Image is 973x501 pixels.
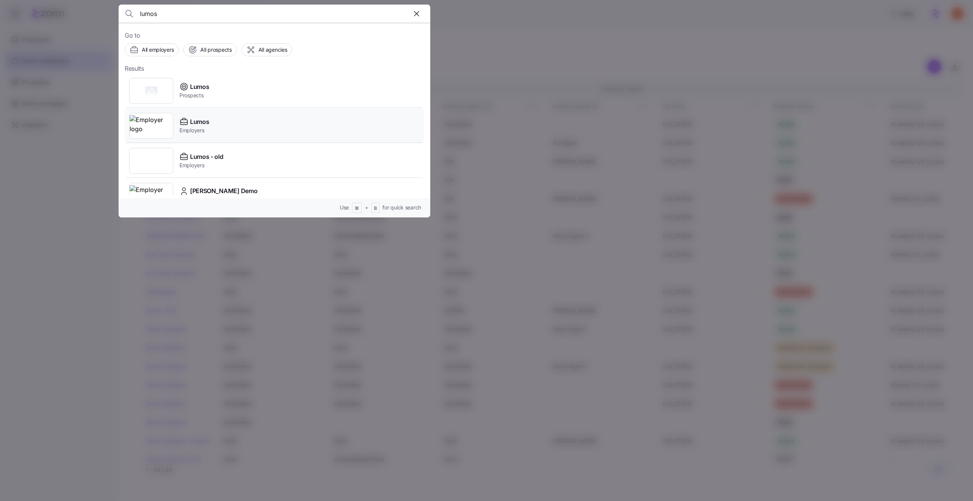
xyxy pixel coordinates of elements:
[125,43,179,56] button: All employers
[241,43,292,56] button: All agencies
[340,204,349,211] span: Use
[183,43,236,56] button: All prospects
[179,127,209,134] span: Employers
[130,115,173,136] img: Employer logo
[142,46,174,54] span: All employers
[190,117,209,127] span: Lumos
[258,46,287,54] span: All agencies
[374,205,377,212] span: B
[190,186,257,196] span: [PERSON_NAME] Demo
[125,31,424,40] span: Go to
[382,204,421,211] span: for quick search
[365,204,368,211] span: +
[190,152,223,162] span: Lumos - old
[179,162,223,169] span: Employers
[200,46,231,54] span: All prospects
[355,205,359,212] span: ⌘
[125,64,144,73] span: Results
[179,92,209,99] span: Prospects
[190,82,209,92] span: Lumos
[130,185,173,206] img: Employer logo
